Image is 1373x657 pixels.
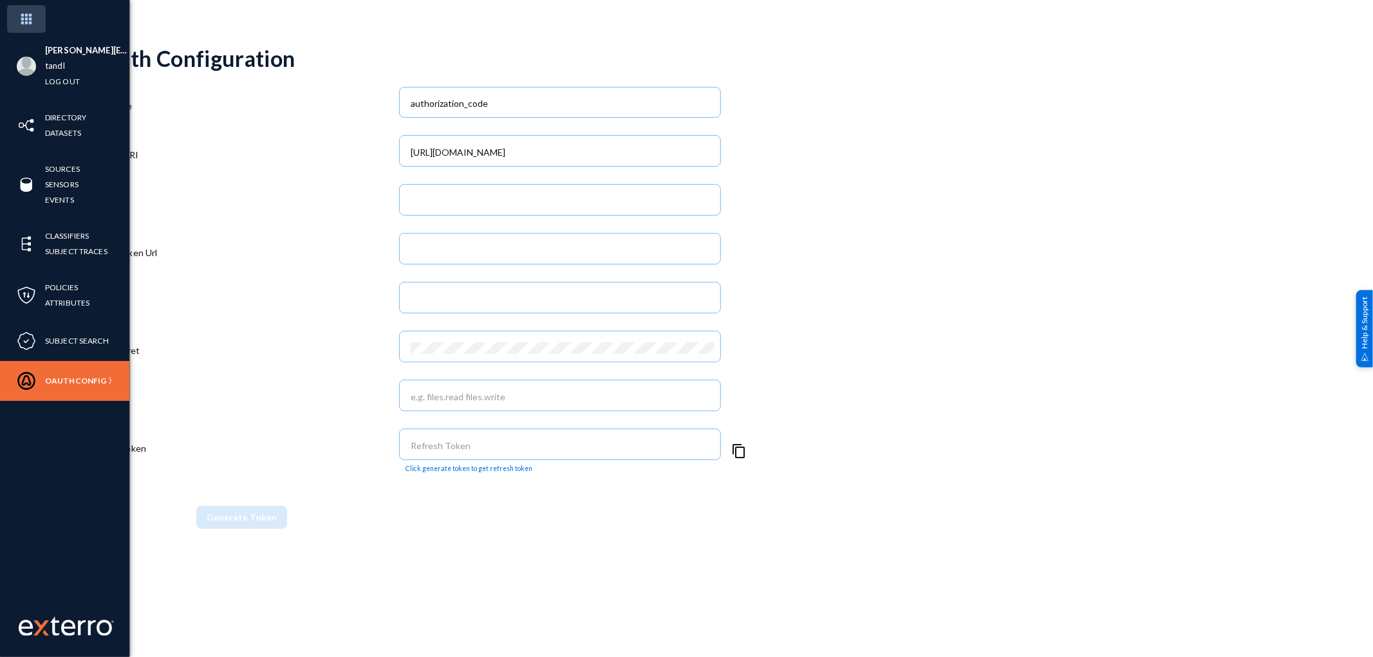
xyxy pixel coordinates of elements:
[411,391,714,403] input: e.g. files.read files.write
[17,371,36,391] img: icon-oauth.svg
[731,443,747,459] span: content_copy
[17,286,36,305] img: icon-policies.svg
[33,620,49,636] img: exterro-logo.svg
[17,331,36,351] img: icon-compliance.svg
[45,74,80,89] a: Log out
[45,177,79,192] a: Sensors
[207,512,277,523] span: Generate Token
[45,192,74,207] a: Events
[45,244,107,259] a: Subject Traces
[45,280,78,295] a: Policies
[17,234,36,254] img: icon-elements.svg
[45,59,65,73] a: tandl
[85,45,1341,71] div: OAuth Configuration
[19,616,114,636] img: exterro-work-mark.svg
[17,175,36,194] img: icon-sources.svg
[45,333,109,348] a: Subject Search
[45,295,89,310] a: Attributes
[45,125,81,140] a: Datasets
[406,465,532,473] mat-hint: Click generate token to get refresh token
[7,5,46,33] img: app launcher
[17,57,36,76] img: blank-profile-picture.png
[45,373,106,388] a: OAuthConfig
[45,162,80,176] a: Sources
[1356,290,1373,367] div: Help & Support
[411,440,714,452] input: Refresh Token
[45,43,129,59] li: [PERSON_NAME][EMAIL_ADDRESS][DOMAIN_NAME]
[17,116,36,135] img: icon-inventory.svg
[45,110,86,125] a: Directory
[45,228,89,243] a: Classifiers
[1361,353,1369,361] img: help_support.svg
[196,506,287,529] button: Generate Token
